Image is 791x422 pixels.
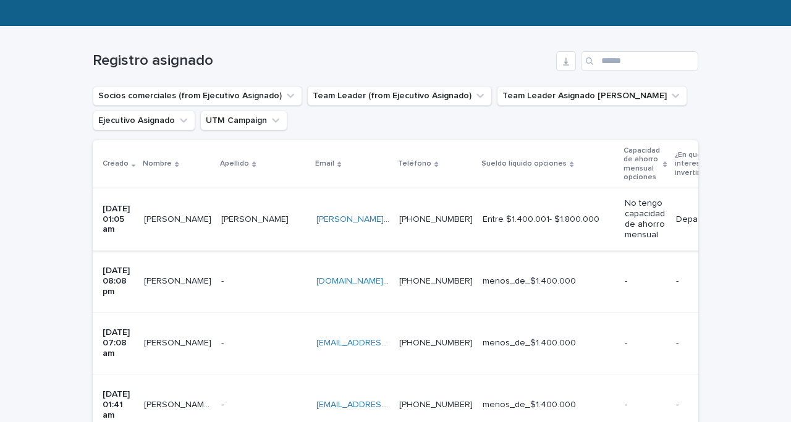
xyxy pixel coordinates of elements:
p: Departamentos [676,214,738,225]
p: - [676,276,738,287]
button: Team Leader (from Ejecutivo Asignado) [307,86,492,106]
p: menos_de_$1.400.000 [483,276,615,287]
p: [PERSON_NAME] [144,212,214,225]
p: [DATE] 01:41 am [103,389,134,420]
p: - [625,338,666,348]
p: Email [315,157,334,171]
p: Teléfono [398,157,431,171]
p: - [676,338,738,348]
a: [PHONE_NUMBER] [399,215,473,224]
p: Sueldo líquido opciones [481,157,567,171]
p: Creado [103,157,129,171]
button: Team Leader Asignado LLamados [497,86,687,106]
p: - [625,400,666,410]
a: [PERSON_NAME][EMAIL_ADDRESS][PERSON_NAME][PERSON_NAME][DOMAIN_NAME] [316,215,658,224]
p: Carlos Uribarri [144,274,214,287]
p: Entre $1.400.001- $1.800.000 [483,214,615,225]
button: UTM Campaign [200,111,287,130]
p: - [221,397,226,410]
button: Socios comerciales (from Ejecutivo Asignado) [93,86,302,106]
p: Apellido [220,157,249,171]
a: [EMAIL_ADDRESS][DOMAIN_NAME] [316,339,456,347]
a: [EMAIL_ADDRESS][DOMAIN_NAME] [316,400,456,409]
button: Ejecutivo Asignado [93,111,195,130]
input: Search [581,51,698,71]
p: - [221,335,226,348]
p: menos_de_$1.400.000 [483,400,615,410]
h1: Registro asignado [93,52,551,70]
a: [DOMAIN_NAME][EMAIL_ADDRESS][DOMAIN_NAME] [316,277,523,285]
p: - [676,400,738,410]
a: [PHONE_NUMBER] [399,400,473,409]
p: [DATE] 07:08 am [103,327,134,358]
p: Nombre [143,157,172,171]
p: [PERSON_NAME] [221,212,291,225]
a: [PHONE_NUMBER] [399,339,473,347]
p: - [221,274,226,287]
p: florería mirna rubi vilches aranguis EIRL [144,397,214,410]
p: [DATE] 01:05 am [103,204,134,235]
p: ¿En qué estás interesado invertir? [675,148,732,180]
p: - [625,276,666,287]
p: Capacidad de ahorro mensual opciones [624,144,660,185]
a: [PHONE_NUMBER] [399,277,473,285]
p: menos_de_$1.400.000 [483,338,615,348]
p: [DATE] 08:08 pm [103,266,134,297]
p: No tengo capacidad de ahorro mensual [625,198,666,240]
p: Paula Andrea Hurtado [144,335,214,348]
